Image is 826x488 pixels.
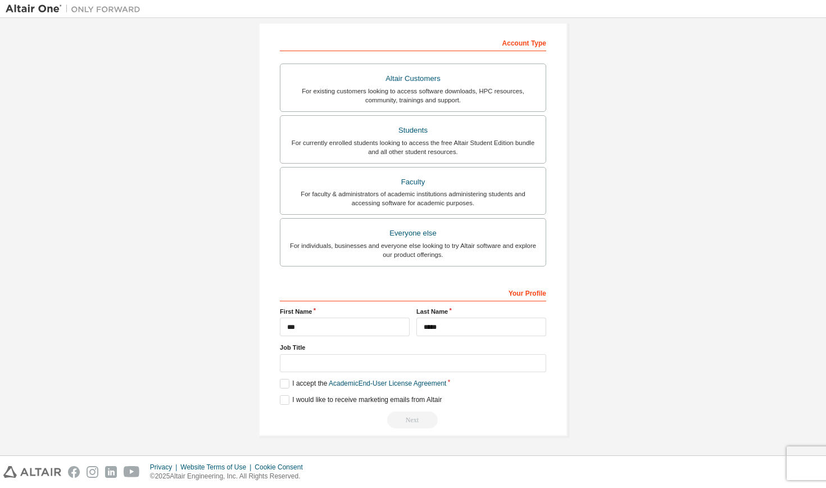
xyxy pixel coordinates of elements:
div: For faculty & administrators of academic institutions administering students and accessing softwa... [287,189,539,207]
label: Last Name [416,307,546,316]
div: Website Terms of Use [180,463,255,472]
img: linkedin.svg [105,466,117,478]
div: Everyone else [287,225,539,241]
div: For individuals, businesses and everyone else looking to try Altair software and explore our prod... [287,241,539,259]
div: Account Type [280,33,546,51]
label: First Name [280,307,410,316]
label: I accept the [280,379,446,388]
div: Read and acccept EULA to continue [280,412,546,428]
div: For currently enrolled students looking to access the free Altair Student Edition bundle and all ... [287,138,539,156]
div: Faculty [287,174,539,190]
p: © 2025 Altair Engineering, Inc. All Rights Reserved. [150,472,310,481]
div: Cookie Consent [255,463,309,472]
label: I would like to receive marketing emails from Altair [280,395,442,405]
img: youtube.svg [124,466,140,478]
img: altair_logo.svg [3,466,61,478]
label: Job Title [280,343,546,352]
div: For existing customers looking to access software downloads, HPC resources, community, trainings ... [287,87,539,105]
img: facebook.svg [68,466,80,478]
img: instagram.svg [87,466,98,478]
div: Altair Customers [287,71,539,87]
div: Your Profile [280,283,546,301]
img: Altair One [6,3,146,15]
a: Academic End-User License Agreement [329,379,446,387]
div: Students [287,123,539,138]
div: Privacy [150,463,180,472]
